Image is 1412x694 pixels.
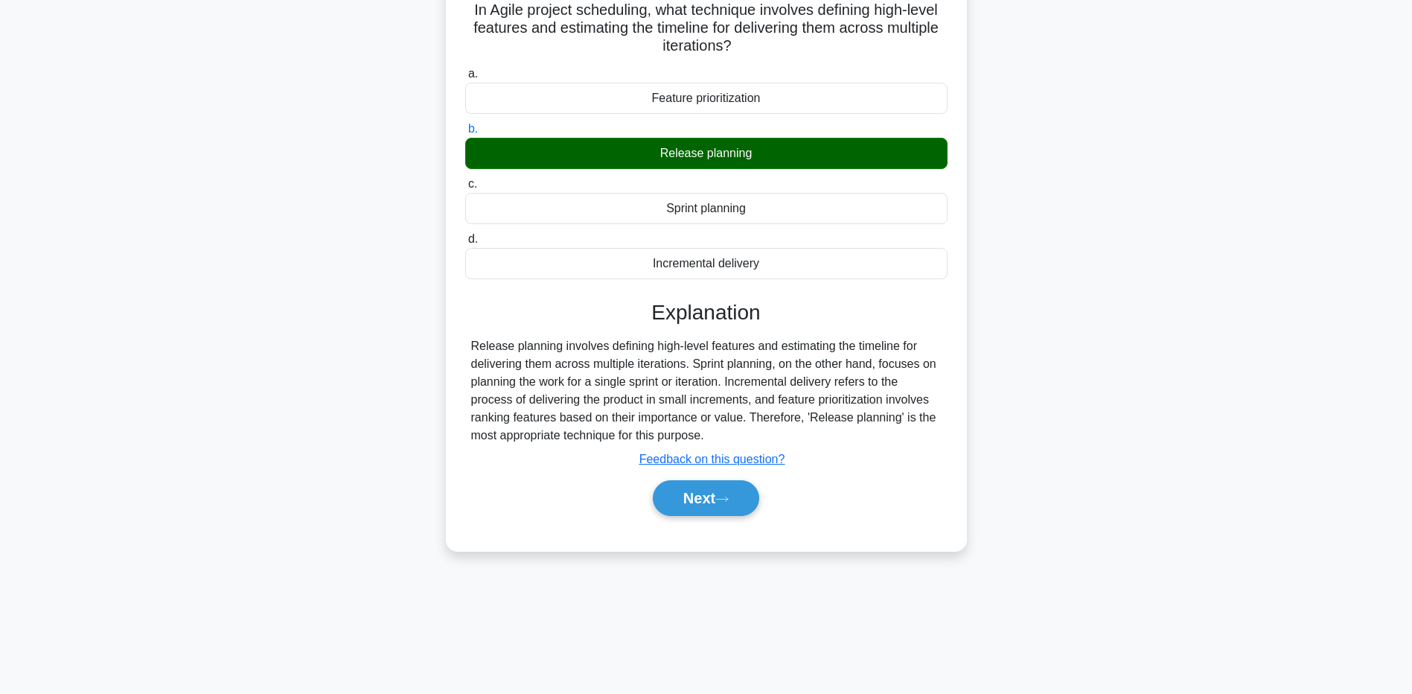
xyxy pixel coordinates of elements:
div: Incremental delivery [465,248,948,279]
span: d. [468,232,478,245]
span: a. [468,67,478,80]
div: Feature prioritization [465,83,948,114]
button: Next [653,480,759,516]
div: Release planning [465,138,948,169]
div: Sprint planning [465,193,948,224]
a: Feedback on this question? [639,453,785,465]
span: c. [468,177,477,190]
span: b. [468,122,478,135]
h5: In Agile project scheduling, what technique involves defining high-level features and estimating ... [464,1,949,56]
h3: Explanation [474,300,939,325]
div: Release planning involves defining high-level features and estimating the timeline for delivering... [471,337,942,445]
